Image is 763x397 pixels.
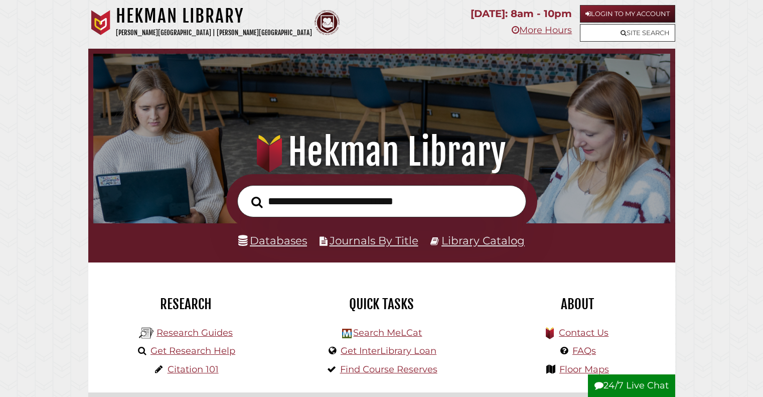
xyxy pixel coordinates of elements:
a: Research Guides [157,327,233,338]
a: FAQs [572,345,596,356]
img: Hekman Library Logo [139,326,154,341]
h2: Research [96,296,276,313]
p: [DATE]: 8am - 10pm [471,5,572,23]
h2: About [487,296,668,313]
a: Site Search [580,24,675,42]
i: Search [251,196,263,208]
button: Search [246,193,268,211]
h2: Quick Tasks [291,296,472,313]
a: Contact Us [559,327,608,338]
img: Calvin Theological Seminary [315,10,340,35]
img: Hekman Library Logo [342,329,352,338]
a: Citation 101 [168,364,219,375]
img: Calvin University [88,10,113,35]
a: Search MeLCat [353,327,422,338]
a: Get InterLibrary Loan [341,345,436,356]
a: More Hours [512,25,572,36]
p: [PERSON_NAME][GEOGRAPHIC_DATA] | [PERSON_NAME][GEOGRAPHIC_DATA] [116,27,312,39]
a: Journals By Title [330,234,418,247]
a: Databases [238,234,307,247]
h1: Hekman Library [104,130,658,174]
a: Get Research Help [150,345,235,356]
a: Library Catalog [441,234,525,247]
a: Login to My Account [580,5,675,23]
h1: Hekman Library [116,5,312,27]
a: Find Course Reserves [340,364,437,375]
a: Floor Maps [559,364,609,375]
